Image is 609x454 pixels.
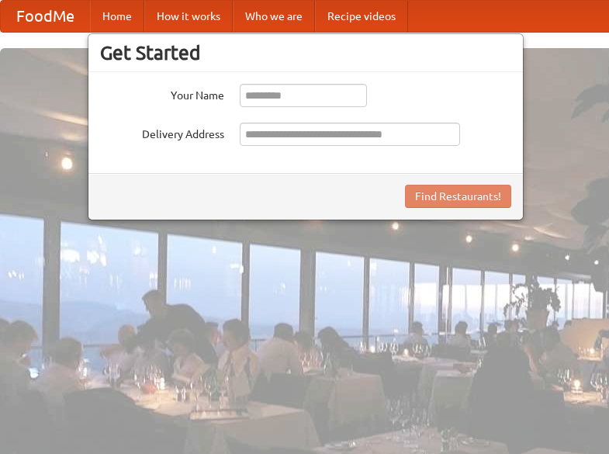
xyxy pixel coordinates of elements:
[405,185,511,208] button: Find Restaurants!
[100,123,224,142] label: Delivery Address
[1,1,90,32] a: FoodMe
[144,1,233,32] a: How it works
[233,1,315,32] a: Who we are
[90,1,144,32] a: Home
[100,84,224,103] label: Your Name
[100,41,511,64] h3: Get Started
[315,1,408,32] a: Recipe videos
